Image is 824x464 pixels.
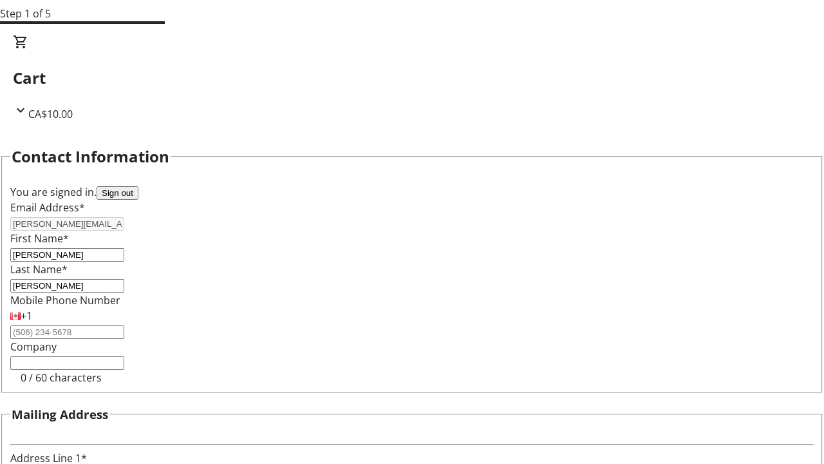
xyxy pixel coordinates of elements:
[10,231,69,246] label: First Name*
[13,66,811,90] h2: Cart
[21,371,102,385] tr-character-limit: 0 / 60 characters
[12,145,169,168] h2: Contact Information
[12,405,108,423] h3: Mailing Address
[10,325,124,339] input: (506) 234-5678
[10,262,68,276] label: Last Name*
[28,107,73,121] span: CA$10.00
[13,34,811,122] div: CartCA$10.00
[10,200,85,215] label: Email Address*
[10,184,814,200] div: You are signed in.
[97,186,138,200] button: Sign out
[10,340,57,354] label: Company
[10,293,120,307] label: Mobile Phone Number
